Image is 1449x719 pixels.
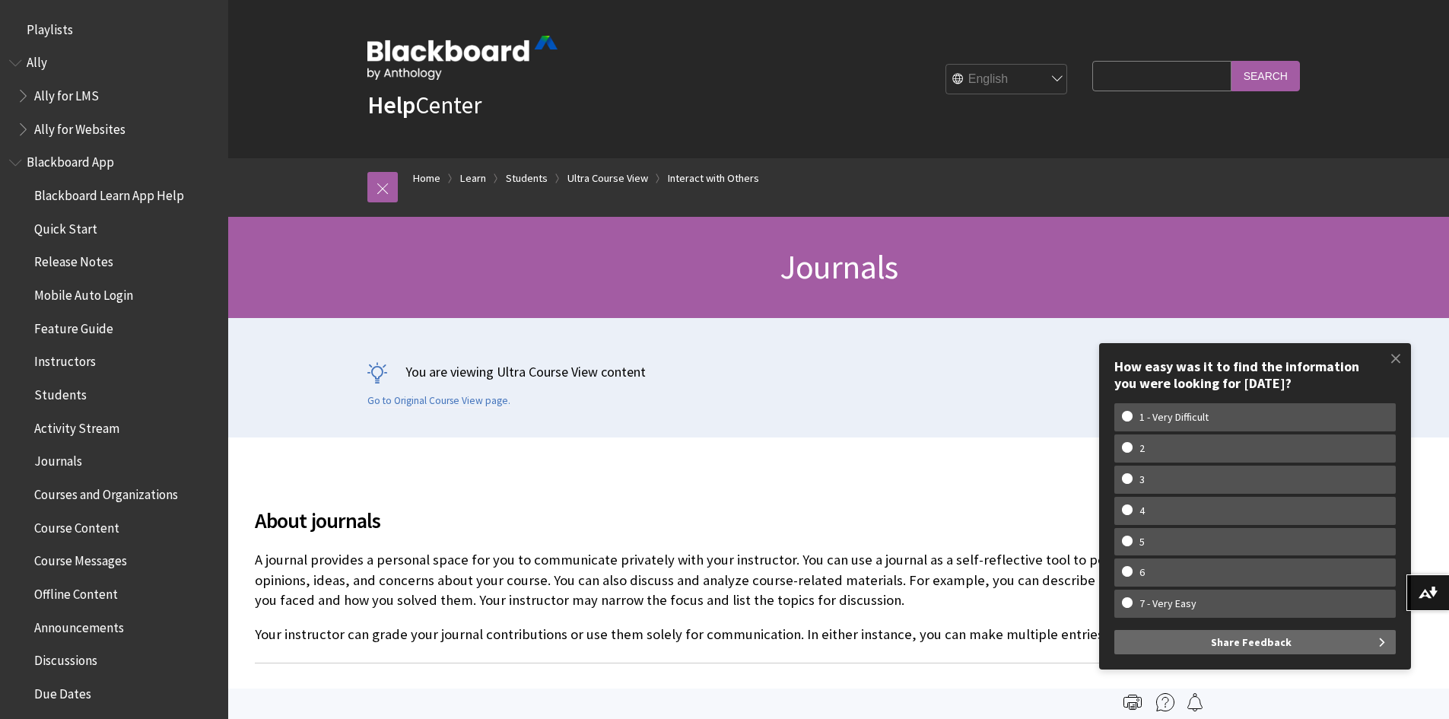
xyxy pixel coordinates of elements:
[1122,473,1162,486] w-span: 3
[34,83,99,103] span: Ally for LMS
[1123,693,1142,711] img: Print
[34,647,97,668] span: Discussions
[1122,411,1226,424] w-span: 1 - Very Difficult
[9,17,219,43] nav: Book outline for Playlists
[1122,597,1214,610] w-span: 7 - Very Easy
[1122,566,1162,579] w-span: 6
[367,36,558,80] img: Blackboard by Anthology
[34,250,113,270] span: Release Notes
[34,316,113,336] span: Feature Guide
[34,349,96,370] span: Instructors
[255,504,1198,536] span: About journals
[367,90,415,120] strong: Help
[255,625,1198,644] p: Your instructor can grade your journal contributions or use them solely for communication. In eit...
[567,169,648,188] a: Ultra Course View
[27,50,47,71] span: Ally
[946,65,1068,95] select: Site Language Selector
[34,449,82,469] span: Journals
[367,362,1311,381] p: You are viewing Ultra Course View content
[1231,61,1300,91] input: Search
[460,169,486,188] a: Learn
[255,682,1198,714] span: Access journals
[34,116,126,137] span: Ally for Websites
[668,169,759,188] a: Interact with Others
[367,90,481,120] a: HelpCenter
[1211,630,1292,654] span: Share Feedback
[1122,442,1162,455] w-span: 2
[34,415,119,436] span: Activity Stream
[34,282,133,303] span: Mobile Auto Login
[34,549,127,569] span: Course Messages
[27,17,73,37] span: Playlists
[1156,693,1174,711] img: More help
[34,615,124,635] span: Announcements
[34,515,119,536] span: Course Content
[367,394,510,408] a: Go to Original Course View page.
[780,246,898,288] span: Journals
[1186,693,1204,711] img: Follow this page
[506,169,548,188] a: Students
[27,150,114,170] span: Blackboard App
[1114,358,1396,391] div: How easy was it to find the information you were looking for [DATE]?
[255,550,1198,610] p: A journal provides a personal space for you to communicate privately with your instructor. You ca...
[34,681,91,702] span: Due Dates
[34,482,178,502] span: Courses and Organizations
[1122,504,1162,517] w-span: 4
[1114,630,1396,654] button: Share Feedback
[34,581,118,602] span: Offline Content
[1122,536,1162,549] w-span: 5
[413,169,440,188] a: Home
[9,50,219,142] nav: Book outline for Anthology Ally Help
[34,216,97,237] span: Quick Start
[34,382,87,402] span: Students
[34,183,184,203] span: Blackboard Learn App Help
